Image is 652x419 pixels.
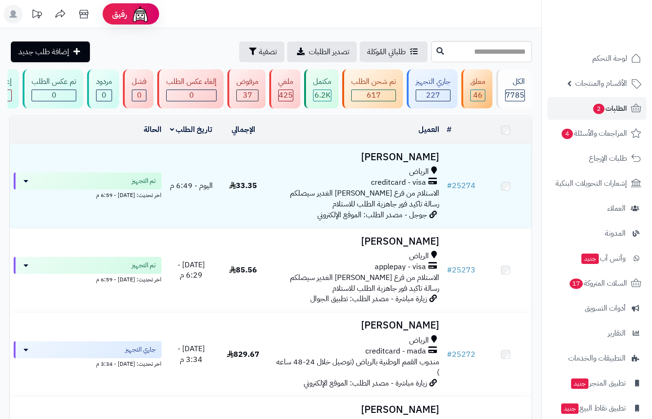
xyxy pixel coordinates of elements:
[561,403,579,414] span: جديد
[575,77,627,90] span: الأقسام والمنتجات
[447,180,452,191] span: #
[447,349,452,360] span: #
[32,90,76,101] div: 0
[97,90,112,101] div: 0
[547,297,646,320] a: أدوات التسويق
[375,262,426,272] span: applepay - visa
[225,69,267,108] a: مرفوض 37
[505,76,525,87] div: الكل
[447,180,475,191] a: #25274
[18,46,69,58] span: إضافة طلب جديد
[367,46,406,58] span: طلباتي المُوكلة
[189,90,194,101] span: 0
[11,41,90,62] a: إضافة طلب جديد
[367,90,381,101] span: 617
[561,127,627,140] span: المراجعات والأسئلة
[302,69,340,108] a: مكتمل 6.2K
[547,172,646,195] a: إشعارات التحويلات البنكية
[555,177,627,190] span: إشعارات التحويلات البنكية
[360,41,427,62] a: طلباتي المُوكلة
[239,41,284,62] button: تصفية
[85,69,121,108] a: مردود 0
[562,129,573,139] span: 4
[236,76,258,87] div: مرفوض
[112,8,127,20] span: رفيق
[132,90,146,101] div: 0
[569,277,627,290] span: السلات المتروكة
[506,90,524,101] span: 7785
[409,335,429,346] span: الرياض
[310,293,427,304] span: زيارة مباشرة - مصدر الطلب: تطبيق الجوال
[273,404,439,415] h3: [PERSON_NAME]
[229,180,257,191] span: 33.35
[547,347,646,370] a: التطبيقات والخدمات
[470,76,485,87] div: معلق
[170,124,213,135] a: تاريخ الطلب
[416,76,451,87] div: جاري التجهيز
[287,41,357,62] a: تصدير الطلبات
[177,259,205,281] span: [DATE] - 6:29 م
[589,152,627,165] span: طلبات الإرجاع
[309,46,349,58] span: تصدير الطلبات
[547,322,646,345] a: التقارير
[243,90,252,101] span: 37
[121,69,155,108] a: فشل 0
[132,76,146,87] div: فشل
[409,166,429,177] span: الرياض
[352,90,395,101] div: 617
[426,90,440,101] span: 227
[21,69,85,108] a: تم عكس الطلب 0
[259,46,277,58] span: تصفية
[278,76,293,87] div: ملغي
[314,90,330,101] span: 6.2K
[419,124,439,135] a: العميل
[290,272,439,294] span: الاستلام من فرع [PERSON_NAME] الغدير سيصلكم رسالة تاكيد فور جاهزية الطلب للاستلام
[14,274,161,284] div: اخر تحديث: [DATE] - 6:59 م
[592,102,627,115] span: الطلبات
[568,352,626,365] span: التطبيقات والخدمات
[547,147,646,170] a: طلبات الإرجاع
[144,124,161,135] a: الحالة
[471,90,485,101] div: 46
[132,176,156,186] span: تم التجهيز
[25,5,48,26] a: تحديثات المنصة
[547,197,646,220] a: العملاء
[416,90,450,101] div: 227
[592,52,627,65] span: لوحة التحكم
[273,152,439,163] h3: [PERSON_NAME]
[447,124,451,135] a: #
[571,378,588,389] span: جديد
[547,372,646,394] a: تطبيق المتجرجديد
[547,222,646,245] a: المدونة
[273,236,439,247] h3: [PERSON_NAME]
[227,349,259,360] span: 829.67
[459,69,494,108] a: معلق 46
[166,76,217,87] div: إلغاء عكس الطلب
[371,177,426,188] span: creditcard - visa
[290,188,439,210] span: الاستلام من فرع [PERSON_NAME] الغدير سيصلكم رسالة تاكيد فور جاهزية الطلب للاستلام
[547,47,646,70] a: لوحة التحكم
[494,69,534,108] a: الكل7785
[232,124,255,135] a: الإجمالي
[155,69,225,108] a: إلغاء عكس الطلب 0
[170,180,213,191] span: اليوم - 6:49 م
[547,247,646,270] a: وآتس آبجديد
[14,358,161,368] div: اخر تحديث: [DATE] - 3:34 م
[132,261,156,270] span: تم التجهيز
[52,90,56,101] span: 0
[96,76,112,87] div: مردود
[570,279,583,289] span: 17
[279,90,293,101] span: 425
[131,5,150,24] img: ai-face.png
[409,251,429,262] span: الرياض
[580,252,626,265] span: وآتس آب
[593,104,604,114] span: 2
[608,327,626,340] span: التقارير
[14,189,161,199] div: اخر تحديث: [DATE] - 6:59 م
[177,343,205,365] span: [DATE] - 3:34 م
[547,122,646,145] a: المراجعات والأسئلة4
[304,378,427,389] span: زيارة مباشرة - مصدر الطلب: الموقع الإلكتروني
[125,345,156,354] span: جاري التجهيز
[102,90,106,101] span: 0
[273,320,439,331] h3: [PERSON_NAME]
